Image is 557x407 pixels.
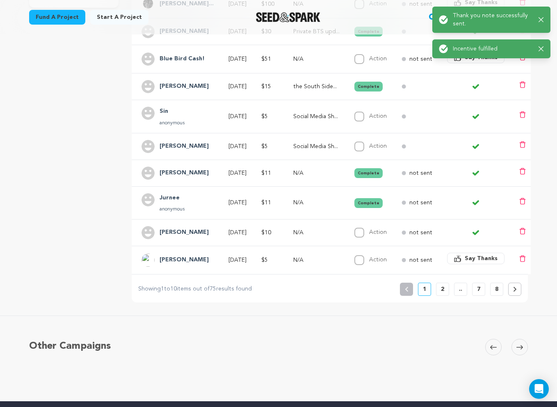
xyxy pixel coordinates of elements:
[454,283,467,296] button: ..
[256,12,320,22] img: Seed&Spark Logo Dark Mode
[256,12,320,22] a: Seed&Spark Homepage
[418,283,431,296] button: 1
[423,285,426,293] p: 1
[490,283,503,296] button: 8
[142,226,155,239] img: user.png
[228,229,247,237] p: [DATE]
[293,112,340,121] p: Social Media Shoutout
[170,286,177,292] span: 10
[160,54,205,64] h4: Blue Bird Cash!
[142,53,155,66] img: user.png
[369,229,387,235] label: Action
[529,379,549,399] div: Open Intercom Messenger
[160,107,185,117] h4: Sin
[138,284,252,294] p: Showing to items out of results found
[29,339,111,354] h5: Other Campaigns
[160,168,209,178] h4: Kay
[161,286,164,292] span: 1
[160,120,185,126] p: anonymous
[160,193,185,203] h4: Jurnee
[160,228,209,238] h4: Fabiana
[261,56,271,62] span: $51
[354,168,383,178] button: Complete
[228,256,247,264] p: [DATE]
[436,283,449,296] button: 2
[142,107,155,120] img: user.png
[228,169,247,177] p: [DATE]
[477,285,480,293] p: 7
[160,255,209,265] h4: Spence Kaitlyn
[465,254,498,263] span: Say Thanks
[29,10,85,25] a: Fund a project
[409,199,432,207] p: not sent
[441,285,444,293] p: 2
[228,82,247,91] p: [DATE]
[142,193,155,206] img: user.png
[228,142,247,151] p: [DATE]
[228,55,247,63] p: [DATE]
[142,254,155,267] img: ACg8ocJMu_-nC00xZ0zEtEFHoW6HBNVfAq0aIAcZFRx_S4Es3l3GuQ=s96-c
[228,112,247,121] p: [DATE]
[261,257,268,263] span: $5
[453,45,532,53] p: Incentive fulfilled
[293,256,340,264] p: N/A
[293,229,340,237] p: N/A
[354,82,383,91] button: Complete
[495,285,498,293] p: 8
[369,257,387,263] label: Action
[142,80,155,93] img: user.png
[293,55,340,63] p: N/A
[409,229,432,237] p: not sent
[228,199,247,207] p: [DATE]
[261,200,271,206] span: $11
[293,82,340,91] p: the South Side Project Spotify/Apple Music Playlist
[293,169,340,177] p: N/A
[409,55,432,63] p: not sent
[293,199,340,207] p: N/A
[261,170,271,176] span: $11
[459,285,462,293] p: ..
[369,56,387,62] label: Action
[409,256,432,264] p: not sent
[160,142,209,151] h4: Noah D
[90,10,148,25] a: Start a project
[160,206,185,213] p: anonymous
[409,169,432,177] p: not sent
[142,140,155,153] img: user.png
[293,142,340,151] p: Social Media Shoutout
[261,144,268,149] span: $5
[142,167,155,180] img: user.png
[261,114,268,119] span: $5
[472,283,485,296] button: 7
[354,198,383,208] button: Complete
[447,253,504,264] button: Say Thanks
[453,11,532,28] p: Thank you note successfully sent.
[261,230,271,236] span: $10
[261,84,271,89] span: $15
[369,113,387,119] label: Action
[210,286,216,292] span: 75
[369,143,387,149] label: Action
[160,82,209,91] h4: Maia Miller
